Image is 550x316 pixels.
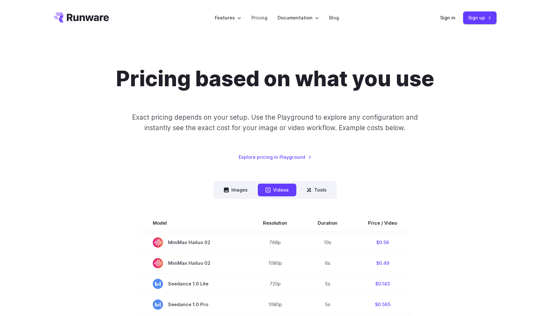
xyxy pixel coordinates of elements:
[353,214,412,232] th: Price / Video
[248,253,302,273] td: 1080p
[353,273,412,294] td: $0.143
[329,14,339,21] a: Blog
[248,273,302,294] td: 720p
[258,184,296,196] button: Videos
[153,279,232,289] span: Seedance 1.0 Lite
[215,14,241,21] label: Features
[216,184,255,196] button: Images
[248,232,302,253] td: 768p
[302,294,353,315] td: 5s
[239,153,312,161] a: Explore pricing in Playground
[248,214,302,232] th: Resolution
[440,14,455,21] a: Sign in
[153,237,232,248] span: MiniMax Hailuo 02
[463,11,497,24] a: Sign up
[353,294,412,315] td: $0.565
[248,294,302,315] td: 1080p
[251,14,267,21] a: Pricing
[353,253,412,273] td: $0.49
[137,214,248,232] th: Model
[116,66,434,92] h1: Pricing based on what you use
[302,253,353,273] td: 6s
[53,12,109,23] a: Go to /
[278,14,319,21] label: Documentation
[299,184,334,196] button: Tools
[153,299,232,310] span: Seedance 1.0 Pro
[153,258,232,268] span: MiniMax Hailuo 02
[302,232,353,253] td: 10s
[353,232,412,253] td: $0.56
[302,273,353,294] td: 5s
[120,112,430,133] p: Exact pricing depends on your setup. Use the Playground to explore any configuration and instantl...
[302,214,353,232] th: Duration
